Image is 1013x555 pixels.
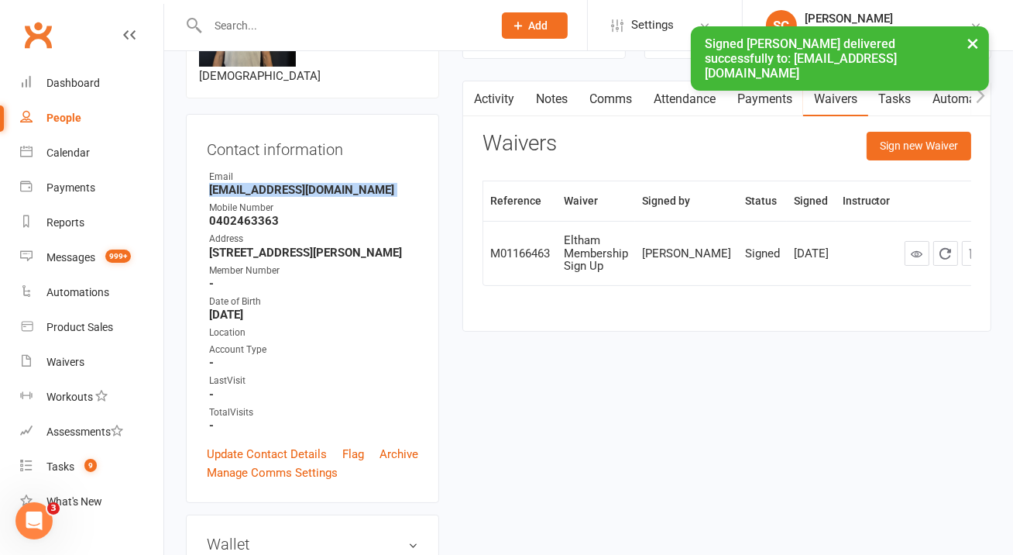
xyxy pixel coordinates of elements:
div: Signed [745,247,780,260]
strong: [STREET_ADDRESS][PERSON_NAME] [209,246,418,260]
a: Calendar [20,136,163,171]
a: Tasks [868,81,922,117]
div: People [46,112,81,124]
div: [DATE] [794,247,829,260]
a: Notes [525,81,579,117]
span: 3 [47,502,60,515]
input: Search... [203,15,482,36]
span: 9 [84,459,97,472]
th: Signed by [635,181,738,221]
a: Attendance [643,81,726,117]
th: Reference [483,181,557,221]
a: Assessments [20,415,163,450]
a: Automations [20,275,163,310]
div: Payments [46,181,95,194]
div: Email [209,170,418,184]
div: TotalVisits [209,405,418,420]
div: Address [209,232,418,246]
span: Settings [631,8,674,43]
div: Product Sales [46,321,113,333]
a: Manage Comms Settings [207,464,338,482]
div: Workouts [46,391,93,403]
a: Waivers [803,81,868,117]
a: Payments [20,171,163,205]
div: Reports [46,216,84,229]
a: Activity [463,81,525,117]
div: [PERSON_NAME] [642,247,731,260]
a: Comms [579,81,643,117]
div: Fit Express - [GEOGRAPHIC_DATA] [805,26,970,40]
iframe: Intercom live chat [15,502,53,539]
a: Reports [20,205,163,240]
a: Archive [379,445,418,464]
div: Signed [PERSON_NAME] delivered successfully to: [EMAIL_ADDRESS][DOMAIN_NAME] [691,26,989,91]
a: Workouts [20,380,163,415]
div: Waivers [46,356,84,368]
button: Add [502,12,568,39]
div: What's New [46,495,102,508]
a: Update Contact Details [207,445,327,464]
div: Calendar [46,147,90,159]
div: Account Type [209,343,418,357]
span: Add [529,19,548,32]
strong: - [209,277,418,291]
th: Signed [787,181,836,221]
a: People [20,101,163,136]
strong: 0402463363 [209,214,418,228]
div: Location [209,326,418,340]
button: Sign new Waiver [867,132,971,160]
button: × [959,26,987,60]
div: LastVisit [209,374,418,388]
strong: - [209,388,418,402]
a: What's New [20,484,163,519]
strong: [DATE] [209,308,418,322]
div: M01166463 [490,247,550,260]
div: SC [766,10,797,41]
a: Waivers [20,345,163,380]
h3: Waivers [482,132,557,156]
strong: - [209,419,418,433]
a: Tasks 9 [20,450,163,484]
strong: [EMAIL_ADDRESS][DOMAIN_NAME] [209,183,418,197]
div: Eltham Membership Sign Up [564,234,628,273]
th: Status [738,181,787,221]
a: Product Sales [20,310,163,345]
div: Date of Birth [209,295,418,309]
th: Instructor [836,181,898,221]
div: Tasks [46,460,74,473]
a: Messages 999+ [20,240,163,275]
strong: - [209,356,418,370]
div: Assessments [46,426,123,438]
h3: Wallet [207,536,418,553]
h3: Contact information [207,135,418,158]
div: Messages [46,251,95,264]
th: Waiver [557,181,635,221]
div: Automations [46,286,109,298]
a: Flag [342,445,364,464]
span: 999+ [105,250,131,263]
a: Payments [726,81,803,117]
a: Clubworx [19,16,57,54]
div: Mobile Number [209,201,418,215]
div: Member Number [209,264,418,278]
div: [PERSON_NAME] [805,12,970,26]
